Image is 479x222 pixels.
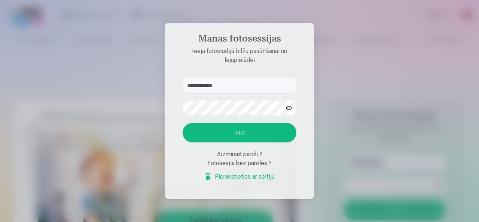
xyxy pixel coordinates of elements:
h4: Manas fotosessijas [175,33,304,47]
div: Aizmirsāt paroli ? [183,150,296,159]
p: Ieeja fotostudijā bilžu pasūtīšanai un lejupielādei [175,47,304,65]
button: Ieiet [183,123,296,142]
a: Pierakstieties ar selfiju [204,172,275,181]
div: Fotosesija bez paroles ? [183,159,296,168]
